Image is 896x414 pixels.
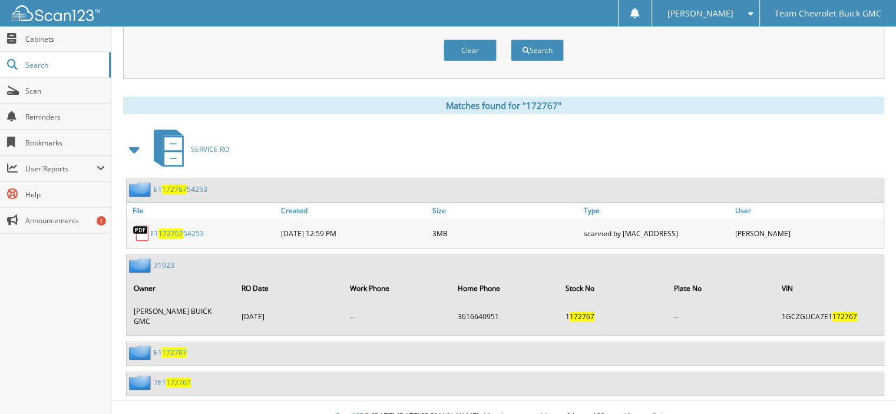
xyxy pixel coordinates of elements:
span: Cabinets [25,34,105,44]
a: SERVICE RO [147,126,229,173]
td: -- [667,302,774,331]
td: [DATE] [236,302,342,331]
a: E1172767 [154,347,187,357]
th: Owner [128,276,234,300]
a: File [127,203,278,218]
td: -- [344,302,451,331]
a: E117276754253 [154,184,207,194]
img: folder2.png [129,258,154,273]
a: E117276754253 [150,228,204,239]
span: 172767 [832,312,857,322]
span: 172767 [166,377,191,387]
a: User [732,203,884,218]
span: Scan [25,86,105,96]
img: PDF.png [133,224,150,242]
span: Help [25,190,105,200]
span: 172767 [570,312,594,322]
a: 31923 [154,260,174,270]
td: 1 [560,302,666,331]
img: folder2.png [129,375,154,390]
span: Bookmarks [25,138,105,148]
span: User Reports [25,164,97,174]
div: [DATE] 12:59 PM [278,221,429,245]
span: SERVICE RO [191,144,229,154]
img: folder2.png [129,182,154,197]
span: [PERSON_NAME] [667,10,733,17]
img: folder2.png [129,345,154,360]
span: Reminders [25,112,105,122]
div: Matches found for "172767" [123,97,884,114]
a: Type [581,203,732,218]
div: scanned by [MAC_ADDRESS] [581,221,732,245]
span: 172767 [162,347,187,357]
a: Size [429,203,581,218]
th: Plate No [667,276,774,300]
button: Clear [444,39,497,61]
th: Stock No [560,276,666,300]
div: 1 [97,216,106,226]
th: RO Date [236,276,342,300]
span: 172767 [158,228,183,239]
div: [PERSON_NAME] [732,221,884,245]
button: Search [511,39,564,61]
span: Search [25,60,103,70]
td: 3616640951 [452,302,558,331]
span: Announcements [25,216,105,226]
a: 7E1172767 [154,377,191,387]
a: Created [278,203,429,218]
th: Home Phone [452,276,558,300]
td: [PERSON_NAME] BUICK GMC [128,302,234,331]
td: 1GCZGUCA7E1 [776,302,882,331]
span: Team Chevrolet Buick GMC [775,10,881,17]
th: Work Phone [344,276,451,300]
span: 172767 [162,184,187,194]
iframe: Chat Widget [837,357,896,414]
div: 3MB [429,221,581,245]
img: scan123-logo-white.svg [12,5,100,21]
th: VIN [776,276,882,300]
